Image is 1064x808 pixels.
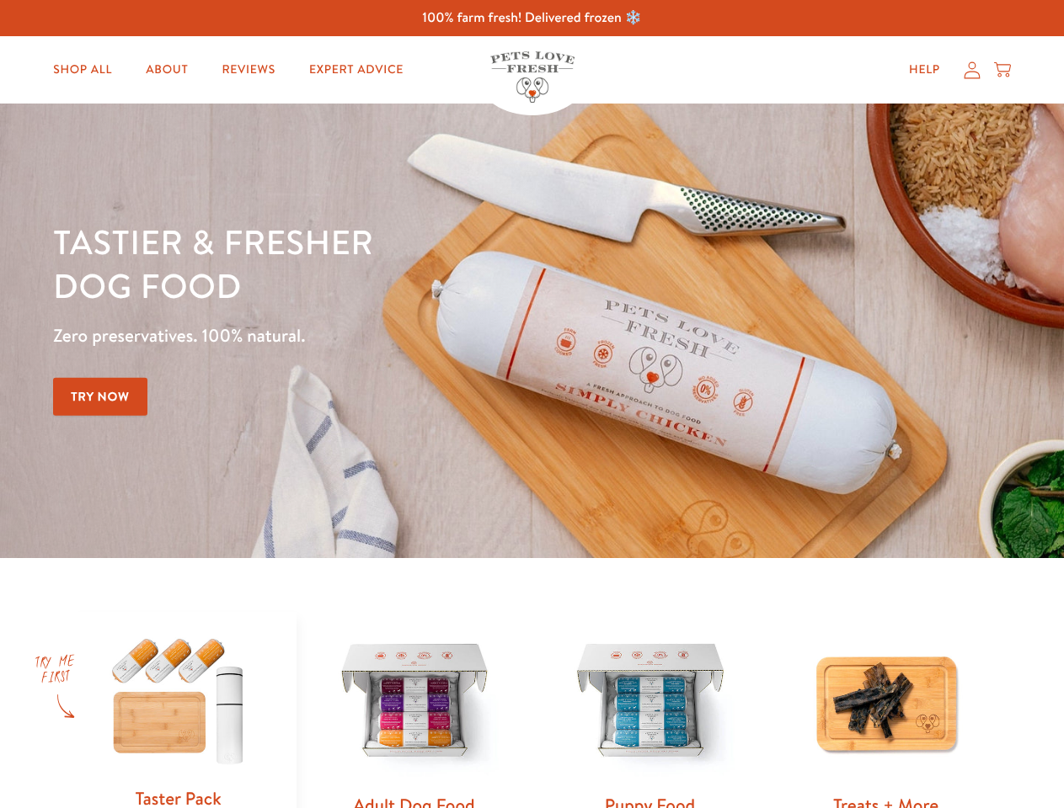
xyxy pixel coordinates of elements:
a: Try Now [53,378,147,416]
a: About [132,53,201,87]
p: Zero preservatives. 100% natural. [53,321,692,351]
a: Help [896,53,954,87]
a: Reviews [208,53,288,87]
a: Expert Advice [296,53,417,87]
h1: Tastier & fresher dog food [53,220,692,307]
a: Shop All [40,53,126,87]
img: Pets Love Fresh [490,51,575,103]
